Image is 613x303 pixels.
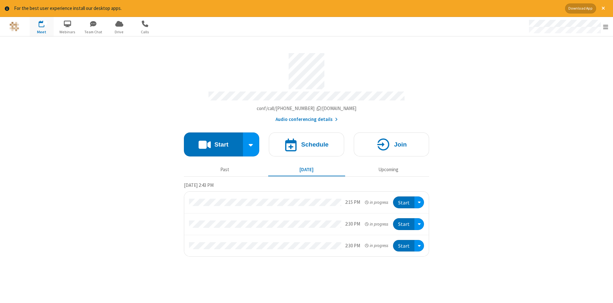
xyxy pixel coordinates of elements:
button: Start [393,196,414,208]
div: Open menu [523,17,613,36]
h4: Join [394,141,407,148]
em: in progress [365,221,388,227]
span: Copy my meeting room link [257,105,357,111]
div: 2:15 PM [345,199,360,206]
button: Close alert [598,4,608,13]
span: Webinars [56,29,79,35]
button: Audio conferencing details [276,116,338,123]
div: 3 [43,20,47,25]
em: in progress [365,199,388,205]
h4: Start [214,141,228,148]
button: Logo [2,17,26,36]
h4: Schedule [301,141,329,148]
div: Open menu [414,218,424,230]
div: Start conference options [243,132,260,156]
span: Meet [30,29,54,35]
button: Copy my meeting room linkCopy my meeting room link [257,105,357,112]
em: in progress [365,243,388,249]
section: Account details [184,48,429,123]
button: Start [393,240,414,252]
button: [DATE] [268,164,345,176]
button: Start [393,218,414,230]
span: Calls [133,29,157,35]
button: Schedule [269,132,344,156]
button: Upcoming [350,164,427,176]
div: 2:30 PM [345,220,360,228]
div: 2:30 PM [345,242,360,250]
div: For the best user experience install our desktop apps. [14,5,560,12]
button: Join [354,132,429,156]
span: Drive [107,29,131,35]
button: Download App [565,4,596,13]
span: Team Chat [81,29,105,35]
button: Past [186,164,263,176]
img: QA Selenium DO NOT DELETE OR CHANGE [10,22,19,31]
section: Today's Meetings [184,181,429,257]
div: Open menu [414,240,424,252]
span: [DATE] 2:43 PM [184,182,214,188]
button: Start [184,132,243,156]
div: Open menu [414,196,424,208]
